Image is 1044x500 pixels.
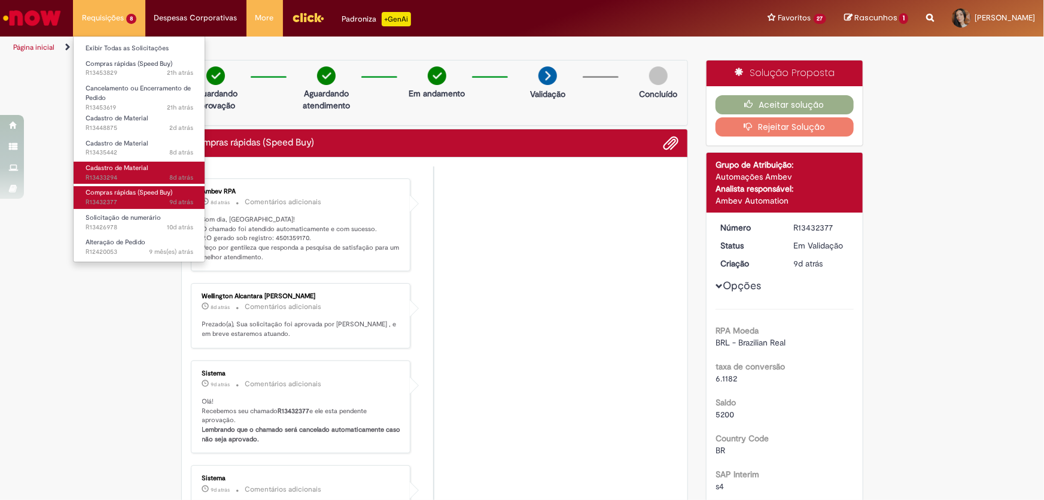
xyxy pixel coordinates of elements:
[428,66,446,85] img: check-circle-green.png
[202,370,401,377] div: Sistema
[154,12,238,24] span: Despesas Corporativas
[187,87,245,111] p: Aguardando Aprovação
[716,469,759,480] b: SAP Interim
[778,12,811,24] span: Favoritos
[202,475,401,482] div: Sistema
[202,188,401,195] div: Ambev RPA
[74,57,205,80] a: Aberto R13453829 : Compras rápidas (Speed Buy)
[74,137,205,159] a: Aberto R13435442 : Cadastro de Material
[716,95,854,114] button: Aceitar solução
[255,12,274,24] span: More
[530,88,565,100] p: Validação
[86,68,193,78] span: R13453829
[794,222,850,234] div: R13432377
[202,215,401,262] p: Bom dia, [GEOGRAPHIC_DATA]! O chamado foi atendido automaticamente e com sucesso. P.O gerado sob ...
[711,240,785,251] dt: Status
[317,66,336,85] img: check-circle-green.png
[169,173,193,182] time: 20/08/2025 16:04:44
[538,66,557,85] img: arrow-next.png
[716,361,785,372] b: taxa de conversão
[86,148,193,157] span: R13435442
[854,12,897,23] span: Rascunhos
[169,123,193,132] span: 2d atrás
[716,183,854,195] div: Analista responsável:
[202,397,401,444] p: Olá! Recebemos seu chamado e ele esta pendente aprovação.
[711,257,785,269] dt: Criação
[211,199,230,206] time: 21/08/2025 10:47:04
[167,68,193,77] span: 21h atrás
[86,213,161,222] span: Solicitação de numerário
[639,88,677,100] p: Concluído
[716,433,769,444] b: Country Code
[975,13,1035,23] span: [PERSON_NAME]
[297,87,355,111] p: Aguardando atendimento
[86,188,172,197] span: Compras rápidas (Speed Buy)
[649,66,668,85] img: img-circle-grey.png
[167,223,193,232] time: 19/08/2025 08:59:16
[86,84,191,102] span: Cancelamento ou Encerramento de Pedido
[707,60,863,86] div: Solução Proposta
[716,195,854,207] div: Ambev Automation
[211,486,230,493] span: 9d atrás
[74,82,205,108] a: Aberto R13453619 : Cancelamento ou Encerramento de Pedido
[211,304,230,311] time: 21/08/2025 10:40:10
[169,148,193,157] span: 8d atrás
[86,59,172,68] span: Compras rápidas (Speed Buy)
[74,211,205,234] a: Aberto R13426978 : Solicitação de numerário
[716,117,854,137] button: Rejeitar Solução
[409,87,465,99] p: Em andamento
[794,258,823,269] time: 20/08/2025 13:19:37
[169,148,193,157] time: 21/08/2025 10:44:00
[73,36,205,262] ul: Requisições
[211,199,230,206] span: 8d atrás
[167,103,193,112] span: 21h atrás
[716,337,786,348] span: BRL - Brazilian Real
[211,486,230,493] time: 20/08/2025 13:19:45
[74,162,205,184] a: Aberto R13433294 : Cadastro de Material
[86,123,193,133] span: R13448875
[167,223,193,232] span: 10d atrás
[716,325,759,336] b: RPA Moeda
[716,409,734,420] span: 5200
[86,139,148,148] span: Cadastro de Material
[86,247,193,257] span: R12420053
[245,484,322,495] small: Comentários adicionais
[202,425,403,444] b: Lembrando que o chamado será cancelado automaticamente caso não seja aprovado.
[169,173,193,182] span: 8d atrás
[292,8,324,26] img: click_logo_yellow_360x200.png
[74,186,205,208] a: Aberto R13432377 : Compras rápidas (Speed Buy)
[382,12,411,26] p: +GenAi
[126,14,136,24] span: 8
[82,12,124,24] span: Requisições
[794,258,823,269] span: 9d atrás
[86,173,193,183] span: R13433294
[191,138,315,149] h2: Compras rápidas (Speed Buy) Histórico de tíquete
[167,103,193,112] time: 27/08/2025 16:35:34
[9,37,687,59] ul: Trilhas de página
[86,103,193,113] span: R13453619
[206,66,225,85] img: check-circle-green.png
[245,302,322,312] small: Comentários adicionais
[86,114,148,123] span: Cadastro de Material
[278,407,310,416] b: R13432377
[74,112,205,134] a: Aberto R13448875 : Cadastro de Material
[167,68,193,77] time: 27/08/2025 17:10:18
[342,12,411,26] div: Padroniza
[169,198,193,207] span: 9d atrás
[211,304,230,311] span: 8d atrás
[86,238,145,247] span: Alteração de Pedido
[149,247,193,256] span: 9 mês(es) atrás
[716,373,737,384] span: 6.1182
[716,159,854,171] div: Grupo de Atribuição:
[74,236,205,258] a: Aberto R12420053 : Alteração de Pedido
[899,13,908,24] span: 1
[663,135,678,151] button: Adicionar anexos
[844,13,908,24] a: Rascunhos
[86,163,148,172] span: Cadastro de Material
[86,198,193,207] span: R13432377
[169,123,193,132] time: 26/08/2025 14:57:23
[716,445,725,456] span: BR
[86,223,193,232] span: R13426978
[794,240,850,251] div: Em Validação
[794,257,850,269] div: 20/08/2025 13:19:37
